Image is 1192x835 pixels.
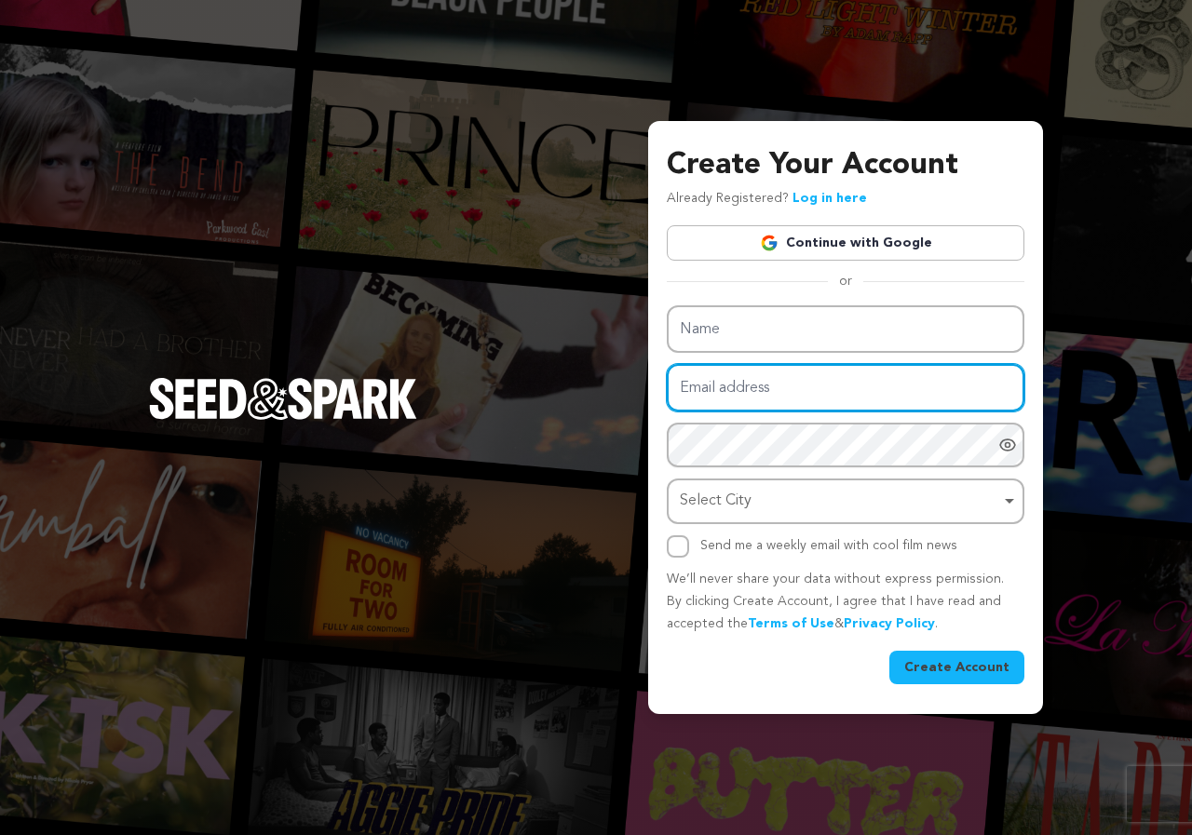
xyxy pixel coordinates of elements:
h3: Create Your Account [667,143,1024,188]
a: Log in here [792,192,867,205]
button: Create Account [889,651,1024,684]
a: Terms of Use [748,617,834,630]
a: Show password as plain text. Warning: this will display your password on the screen. [998,436,1017,454]
input: Name [667,305,1024,353]
img: Google logo [760,234,779,252]
img: Seed&Spark Logo [149,378,417,419]
div: Select City [680,488,1000,515]
a: Continue with Google [667,225,1024,261]
p: We’ll never share your data without express permission. By clicking Create Account, I agree that ... [667,569,1024,635]
input: Email address [667,364,1024,411]
label: Send me a weekly email with cool film news [700,539,957,552]
a: Seed&Spark Homepage [149,378,417,456]
span: or [828,272,863,290]
p: Already Registered? [667,188,867,210]
a: Privacy Policy [844,617,935,630]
